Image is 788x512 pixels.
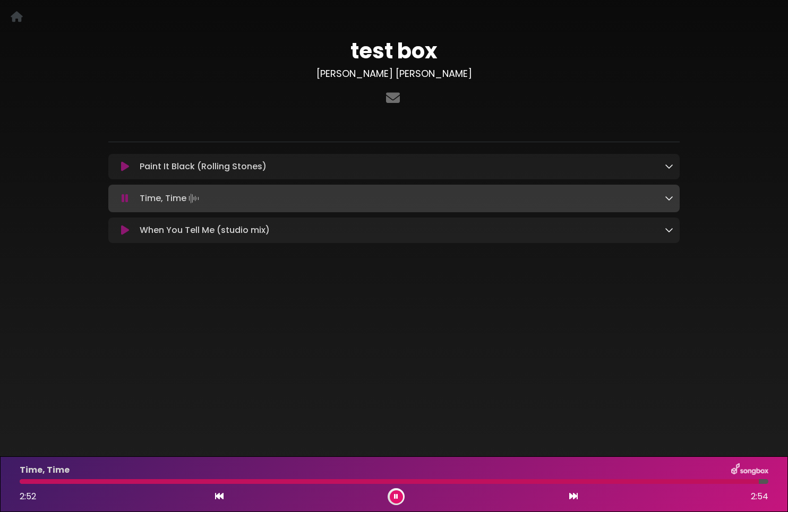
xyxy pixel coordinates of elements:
[140,224,270,237] p: When You Tell Me (studio mix)
[186,191,201,206] img: waveform4.gif
[140,160,267,173] p: Paint It Black (Rolling Stones)
[140,191,201,206] p: Time, Time
[108,38,680,64] h1: test box
[108,68,680,80] h3: [PERSON_NAME] [PERSON_NAME]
